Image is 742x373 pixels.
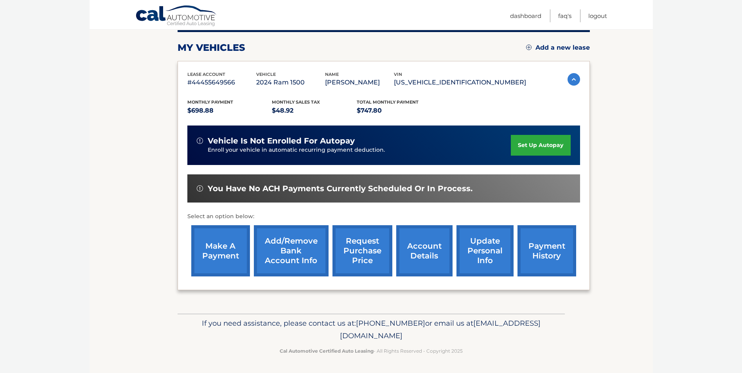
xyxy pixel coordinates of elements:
img: alert-white.svg [197,138,203,144]
span: vehicle is not enrolled for autopay [208,136,355,146]
span: vin [394,72,402,77]
a: make a payment [191,225,250,276]
a: request purchase price [332,225,392,276]
p: Select an option below: [187,212,580,221]
p: $48.92 [272,105,357,116]
img: alert-white.svg [197,185,203,192]
a: account details [396,225,453,276]
span: [PHONE_NUMBER] [356,319,425,328]
a: Dashboard [510,9,541,22]
a: Cal Automotive [135,5,217,28]
p: $747.80 [357,105,442,116]
a: FAQ's [558,9,571,22]
p: 2024 Ram 1500 [256,77,325,88]
p: Enroll your vehicle in automatic recurring payment deduction. [208,146,511,154]
span: vehicle [256,72,276,77]
span: lease account [187,72,225,77]
p: If you need assistance, please contact us at: or email us at [183,317,560,342]
p: $698.88 [187,105,272,116]
h2: my vehicles [178,42,245,54]
span: name [325,72,339,77]
a: set up autopay [511,135,570,156]
span: Total Monthly Payment [357,99,419,105]
p: #44455649566 [187,77,256,88]
img: add.svg [526,45,532,50]
a: update personal info [456,225,514,276]
a: Add/Remove bank account info [254,225,329,276]
span: Monthly Payment [187,99,233,105]
p: [PERSON_NAME] [325,77,394,88]
span: You have no ACH payments currently scheduled or in process. [208,184,473,194]
span: [EMAIL_ADDRESS][DOMAIN_NAME] [340,319,541,340]
p: [US_VEHICLE_IDENTIFICATION_NUMBER] [394,77,526,88]
p: - All Rights Reserved - Copyright 2025 [183,347,560,355]
a: payment history [517,225,576,276]
a: Add a new lease [526,44,590,52]
img: accordion-active.svg [568,73,580,86]
strong: Cal Automotive Certified Auto Leasing [280,348,374,354]
a: Logout [588,9,607,22]
span: Monthly sales Tax [272,99,320,105]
